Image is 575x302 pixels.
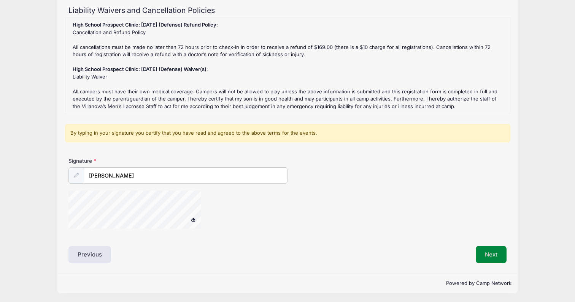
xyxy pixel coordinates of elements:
[73,66,206,72] strong: High School Prospect Clinic: [DATE] (Defense) Waiver(s)
[64,280,511,287] p: Powered by Camp Network
[84,167,287,184] input: Enter first and last name
[65,124,510,142] div: By typing in your signature you certify that you have read and agreed to the above terms for the ...
[68,157,178,165] label: Signature
[68,246,111,263] button: Previous
[73,22,216,28] strong: High School Prospect Clinic: [DATE] (Defense) Refund Policy
[69,21,506,110] div: : Cancellation and Refund Policy All cancellations must be made no later than 72 hours prior to c...
[476,246,507,263] button: Next
[68,6,507,15] h2: Liability Waivers and Cancellation Policies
